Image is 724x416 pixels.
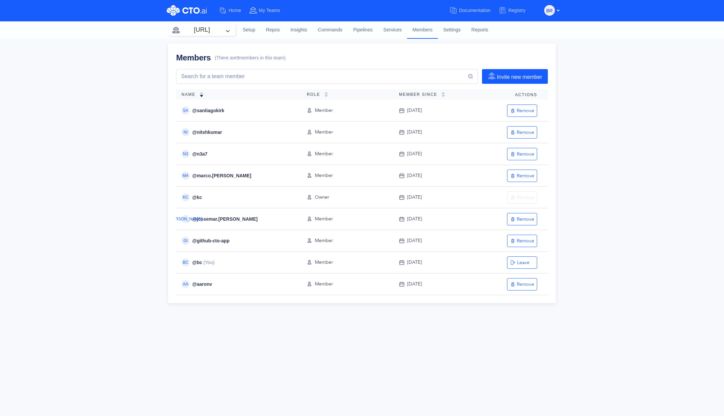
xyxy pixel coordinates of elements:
span: NI [184,130,188,134]
span: Documentation [459,8,490,13]
span: BC [183,260,189,264]
a: Setup [237,21,261,39]
div: [DATE] [399,259,469,266]
span: (There are 9 members in this team) [215,55,286,61]
div: Remove [510,238,534,244]
div: Member [307,172,388,179]
div: @ jossemar.[PERSON_NAME] [176,215,296,223]
div: Member [307,280,388,288]
a: Repos [261,21,285,39]
a: Home [219,4,249,17]
span: Role [307,92,324,97]
button: Remove [507,126,537,139]
div: [DATE] [399,172,469,179]
button: Leave [507,256,537,269]
span: GI [184,239,188,243]
span: Name [182,92,200,97]
div: Member [307,259,388,266]
div: Member [307,237,388,244]
a: Reports [466,21,493,39]
a: Commands [313,21,348,39]
div: Remove [510,194,534,201]
div: [DATE] [399,150,469,158]
div: [DATE] [399,280,469,288]
a: Services [378,21,407,39]
button: Remove [507,170,537,182]
div: @ marco.[PERSON_NAME] [176,172,296,180]
a: Registry [499,4,533,17]
div: @ bc [176,258,296,266]
th: Actions [475,89,548,100]
span: N3 [183,152,188,156]
span: SA [183,109,188,113]
a: My Teams [249,4,288,17]
span: KC [183,195,189,199]
div: @ n3a7 [176,150,296,158]
div: @ github-cto-app [176,237,296,245]
div: Member [307,129,388,136]
button: Remove [507,105,537,117]
div: @ kc [176,193,296,201]
div: Remove [510,173,534,179]
span: [PERSON_NAME] [169,217,202,221]
img: invite-member-icon [488,72,496,80]
button: Invite new member [482,69,548,84]
div: Remove [510,216,534,222]
div: Member [307,150,388,158]
a: Pipelines [348,21,378,39]
img: CTO.ai Logo [167,5,207,16]
button: Remove [507,191,537,204]
span: Registry [508,8,525,13]
div: Member [307,215,388,223]
button: Remove [507,213,537,225]
span: My Teams [259,8,280,13]
span: (You) [202,259,215,266]
div: [DATE] [399,107,469,114]
div: Remove [510,108,534,114]
a: Settings [438,21,466,39]
div: @ nitshkumar [176,128,296,136]
div: @ santiagokirk [176,107,296,115]
div: [DATE] [399,237,469,244]
div: Remove [510,129,534,136]
span: AA [183,282,188,286]
img: sorting-down.svg [200,92,204,97]
button: Remove [507,278,537,290]
div: @ aaronv [176,280,296,288]
div: Leave [510,259,534,266]
span: MA [183,174,189,178]
span: Home [229,8,241,13]
button: Remove [507,148,537,160]
button: Remove [507,235,537,247]
div: [DATE] [399,129,469,136]
a: Insights [285,21,313,39]
img: sorting-empty.svg [324,92,328,97]
img: sorting-empty.svg [441,92,445,97]
div: Remove [510,151,534,157]
div: [DATE] [399,215,469,223]
span: br [546,5,553,16]
a: Members [407,21,438,38]
div: [DATE] [399,194,469,201]
span: Member Since [399,92,441,97]
div: Remove [510,281,534,287]
button: [URL] [168,24,235,36]
a: Documentation [449,4,498,17]
input: Search [180,72,468,80]
div: Member [307,107,388,114]
h1: Members [176,52,211,64]
button: br [544,5,555,16]
div: Owner [307,194,388,201]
